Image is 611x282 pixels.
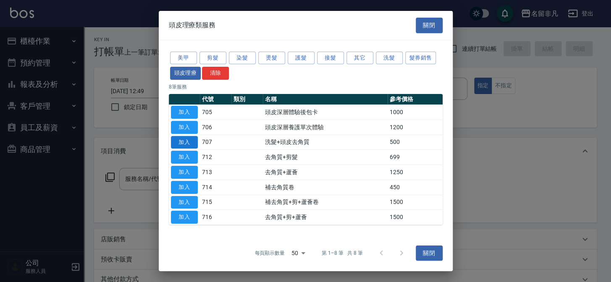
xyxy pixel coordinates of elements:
[416,18,443,33] button: 關閉
[288,51,315,64] button: 護髮
[229,51,256,64] button: 染髮
[169,21,216,29] span: 頭皮理療類服務
[171,106,198,119] button: 加入
[263,210,388,225] td: 去角質+剪+蘆薈
[169,83,443,91] p: 8 筆服務
[258,51,285,64] button: 燙髮
[263,94,388,105] th: 名稱
[171,166,198,179] button: 加入
[388,104,443,120] td: 1000
[388,150,443,165] td: 699
[171,211,198,224] button: 加入
[202,67,229,80] button: 清除
[388,180,443,195] td: 450
[263,195,388,210] td: 補去角質+剪+蘆薈卷
[254,249,285,257] p: 每頁顯示數量
[171,121,198,134] button: 加入
[200,120,231,135] td: 706
[388,135,443,150] td: 500
[388,195,443,210] td: 1500
[200,94,231,105] th: 代號
[170,51,197,64] button: 美甲
[405,51,436,64] button: 髮券銷售
[288,242,308,264] div: 50
[200,150,231,165] td: 712
[263,120,388,135] td: 頭皮深層養護單次體驗
[170,67,201,80] button: 頭皮理療
[263,180,388,195] td: 補去角質卷
[231,94,263,105] th: 類別
[171,181,198,194] button: 加入
[388,164,443,180] td: 1250
[263,164,388,180] td: 去角質+蘆薈
[200,135,231,150] td: 707
[263,135,388,150] td: 洗髮+頭皮去角質
[388,120,443,135] td: 1200
[263,150,388,165] td: 去角質+剪髮
[317,51,344,64] button: 接髮
[200,195,231,210] td: 715
[416,245,443,261] button: 關閉
[346,51,373,64] button: 其它
[171,196,198,209] button: 加入
[376,51,403,64] button: 洗髮
[388,94,443,105] th: 參考價格
[199,51,226,64] button: 剪髮
[200,210,231,225] td: 716
[171,151,198,164] button: 加入
[200,104,231,120] td: 705
[322,249,362,257] p: 第 1–8 筆 共 8 筆
[388,210,443,225] td: 1500
[200,164,231,180] td: 713
[200,180,231,195] td: 714
[263,104,388,120] td: 頭皮深層體驗後包卡
[171,136,198,149] button: 加入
